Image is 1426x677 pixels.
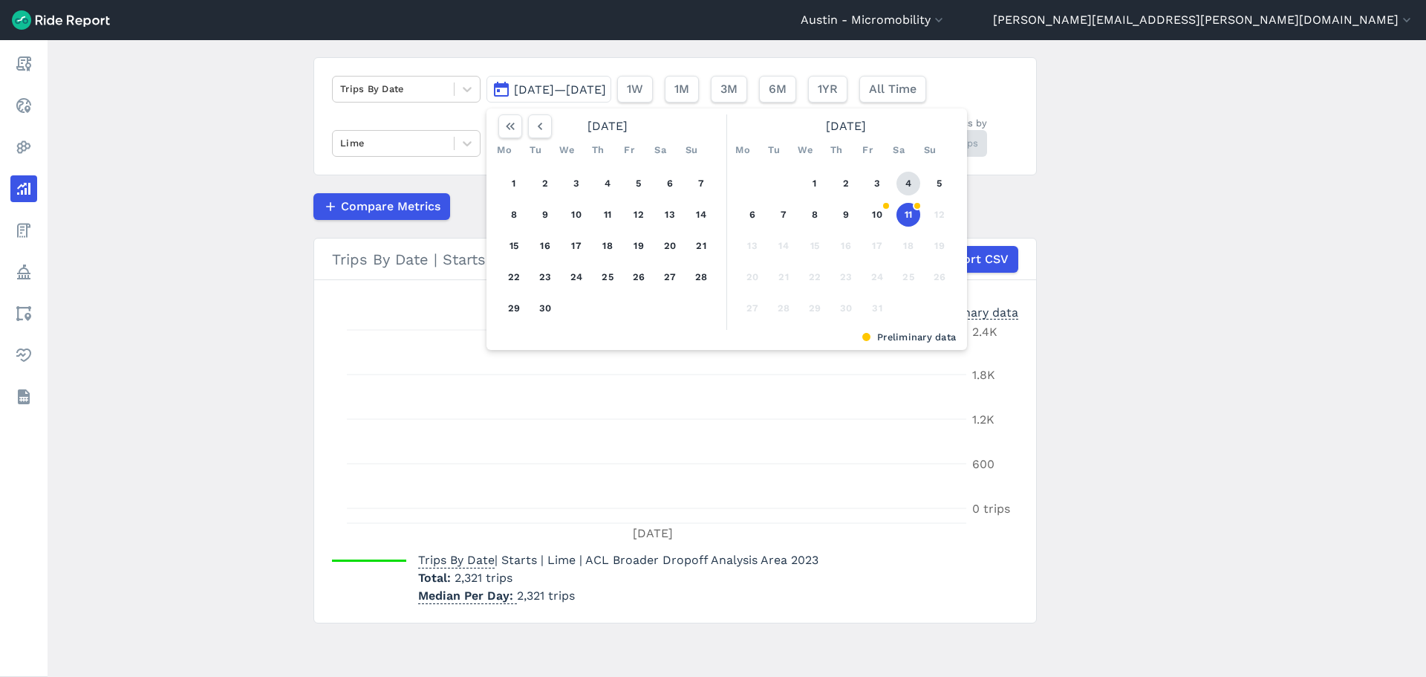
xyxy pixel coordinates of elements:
[928,265,951,289] button: 26
[896,265,920,289] button: 25
[972,412,994,427] tspan: 1.2K
[896,234,920,258] button: 18
[564,265,588,289] button: 24
[10,383,37,410] a: Datasets
[596,203,619,227] button: 11
[498,330,956,344] div: Preliminary data
[586,138,610,162] div: Th
[514,82,606,97] span: [DATE]—[DATE]
[859,76,926,103] button: All Time
[801,11,946,29] button: Austin - Micromobility
[564,172,588,195] button: 3
[865,172,889,195] button: 3
[658,234,682,258] button: 20
[772,234,795,258] button: 14
[834,297,858,320] button: 30
[972,368,995,382] tspan: 1.8K
[617,138,641,162] div: Fr
[313,193,450,220] button: Compare Metrics
[10,92,37,119] a: Realtime
[928,234,951,258] button: 19
[533,265,557,289] button: 23
[720,80,738,98] span: 3M
[492,114,723,138] div: [DATE]
[896,172,920,195] button: 4
[627,234,651,258] button: 19
[502,203,526,227] button: 8
[928,203,951,227] button: 12
[972,325,997,339] tspan: 2.4K
[689,265,713,289] button: 28
[596,265,619,289] button: 25
[923,304,1018,320] div: Preliminary data
[918,138,942,162] div: Su
[689,172,713,195] button: 7
[596,172,619,195] button: 4
[834,265,858,289] button: 23
[524,138,547,162] div: Tu
[731,114,961,138] div: [DATE]
[740,265,764,289] button: 20
[10,259,37,285] a: Policy
[502,234,526,258] button: 15
[762,138,786,162] div: Tu
[533,234,557,258] button: 16
[627,80,643,98] span: 1W
[887,138,911,162] div: Sa
[665,76,699,103] button: 1M
[341,198,440,216] span: Compare Metrics
[834,172,858,195] button: 2
[769,80,787,98] span: 6M
[502,172,526,195] button: 1
[627,172,651,195] button: 5
[689,203,713,227] button: 14
[865,234,889,258] button: 17
[803,297,827,320] button: 29
[740,203,764,227] button: 6
[502,265,526,289] button: 22
[865,297,889,320] button: 31
[564,203,588,227] button: 10
[674,80,689,98] span: 1M
[486,76,611,103] button: [DATE]—[DATE]
[596,234,619,258] button: 18
[803,234,827,258] button: 15
[793,138,817,162] div: We
[834,203,858,227] button: 9
[418,553,818,567] span: | Starts | Lime | ACL Broader Dropoff Analysis Area 2023
[772,297,795,320] button: 28
[418,587,818,605] p: 2,321 trips
[10,217,37,244] a: Fees
[533,172,557,195] button: 2
[564,234,588,258] button: 17
[772,203,795,227] button: 7
[418,548,495,569] span: Trips By Date
[555,138,579,162] div: We
[896,203,920,227] button: 11
[942,250,1009,268] span: Export CSV
[808,76,847,103] button: 1YR
[869,80,917,98] span: All Time
[856,138,879,162] div: Fr
[648,138,672,162] div: Sa
[740,234,764,258] button: 13
[12,10,110,30] img: Ride Report
[689,234,713,258] button: 21
[834,234,858,258] button: 16
[865,265,889,289] button: 24
[865,203,889,227] button: 10
[418,584,517,604] span: Median Per Day
[658,203,682,227] button: 13
[455,571,512,585] span: 2,321 trips
[492,138,516,162] div: Mo
[731,138,755,162] div: Mo
[533,203,557,227] button: 9
[818,80,838,98] span: 1YR
[627,265,651,289] button: 26
[972,457,994,471] tspan: 600
[10,175,37,202] a: Analyze
[658,172,682,195] button: 6
[617,76,653,103] button: 1W
[332,246,1018,273] div: Trips By Date | Starts | Lime | ACL Broader Dropoff Analysis Area 2023
[928,172,951,195] button: 5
